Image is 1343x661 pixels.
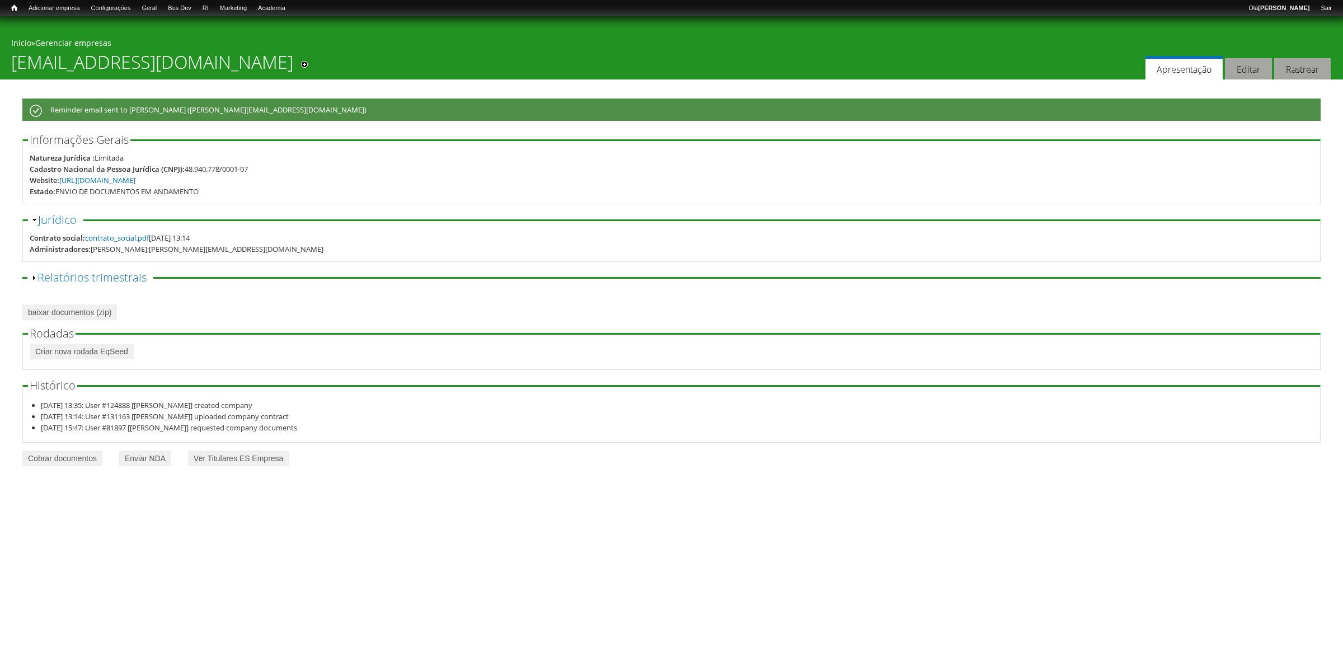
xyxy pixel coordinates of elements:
[85,233,190,243] span: [DATE] 13:14
[252,3,291,14] a: Academia
[185,163,248,175] div: 48.940.778/0001-07
[1225,58,1272,80] a: Editar
[41,411,1314,422] li: [DATE] 13:14: User #131163 [[PERSON_NAME]] uploaded company contract
[30,152,95,163] div: Natureza Jurídica :
[30,163,185,175] div: Cadastro Nacional da Pessoa Jurídica (CNPJ):
[11,37,31,48] a: Início
[55,186,199,197] div: ENVIO DE DOCUMENTOS EM ANDAMENTO
[30,232,85,243] div: Contrato social:
[38,212,77,227] a: Jurídico
[22,451,102,466] a: Cobrar documentos
[214,3,252,14] a: Marketing
[35,37,111,48] a: Gerenciar empresas
[91,243,323,255] div: [PERSON_NAME];[PERSON_NAME][EMAIL_ADDRESS][DOMAIN_NAME]
[41,400,1314,411] li: [DATE] 13:35: User #124888 [[PERSON_NAME]] created company
[162,3,197,14] a: Bus Dev
[30,243,91,255] div: Administradores:
[197,3,214,14] a: RI
[86,3,137,14] a: Configurações
[22,99,1321,121] div: Reminder email sent to [PERSON_NAME] ([PERSON_NAME][EMAIL_ADDRESS][DOMAIN_NAME])
[1243,3,1315,14] a: Olá[PERSON_NAME]
[136,3,162,14] a: Geral
[11,37,1332,51] div: »
[30,378,76,393] span: Histórico
[37,270,147,285] a: Relatórios trimestrais
[30,175,59,186] div: Website:
[1145,56,1223,80] a: Apresentação
[119,451,171,466] a: Enviar NDA
[1315,3,1337,14] a: Sair
[11,51,293,79] h1: [EMAIL_ADDRESS][DOMAIN_NAME]
[188,451,289,466] a: Ver Titulares ES Empresa
[1258,4,1309,11] strong: [PERSON_NAME]
[95,152,124,163] div: Limitada
[30,326,74,341] span: Rodadas
[30,132,129,147] span: Informações Gerais
[22,304,117,320] a: baixar documentos (zip)
[1274,58,1331,80] a: Rastrear
[59,175,135,185] a: [URL][DOMAIN_NAME]
[30,344,134,359] a: Criar nova rodada EqSeed
[41,422,1314,433] li: [DATE] 15:47: User #81897 [[PERSON_NAME]] requested company documents
[30,186,55,197] div: Estado:
[23,3,86,14] a: Adicionar empresa
[6,3,23,13] a: Início
[85,233,149,243] a: contrato_social.pdf
[11,4,17,12] span: Início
